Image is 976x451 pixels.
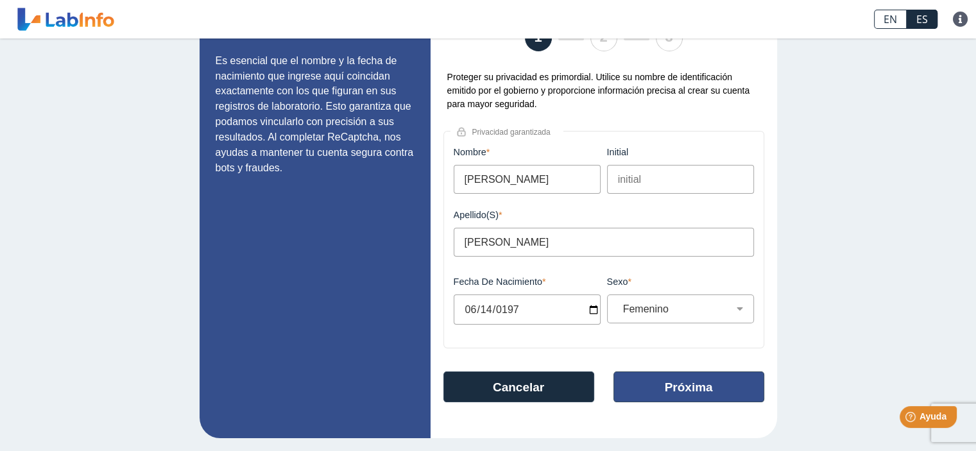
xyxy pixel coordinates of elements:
[454,294,601,325] input: MM/DD/YYYY
[874,10,907,29] a: EN
[907,10,937,29] a: ES
[862,401,962,437] iframe: Help widget launcher
[454,147,601,157] label: Nombre
[607,147,754,157] label: initial
[457,127,466,137] img: lock.png
[454,277,601,287] label: Fecha de Nacimiento
[454,165,601,194] input: Nombre
[454,210,754,220] label: Apellido(s)
[607,165,754,194] input: initial
[443,71,764,111] div: Proteger su privacidad es primordial. Utilice su nombre de identificación emitido por el gobierno...
[216,53,415,176] p: Es esencial que el nombre y la fecha de nacimiento que ingrese aquí coincidan exactamente con los...
[443,371,594,402] button: Cancelar
[607,277,754,287] label: Sexo
[454,228,754,257] input: Apellido(s)
[466,128,563,137] span: Privacidad garantizada
[613,371,764,402] button: Próxima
